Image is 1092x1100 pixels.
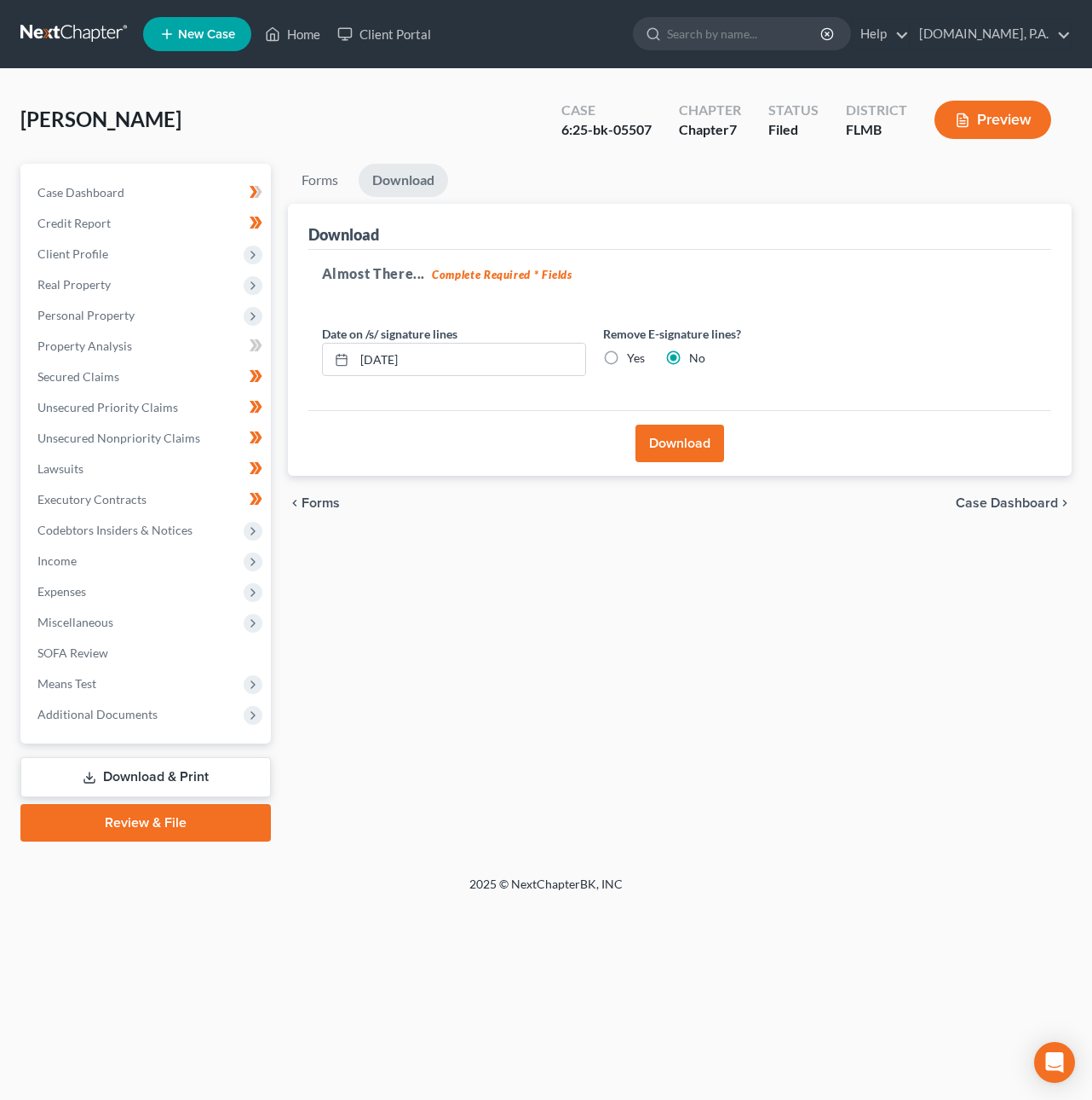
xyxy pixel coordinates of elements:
[689,350,705,367] label: No
[561,101,652,120] div: Case
[635,425,724,462] button: Download
[432,268,572,281] strong: Complete Required * Fields
[37,216,111,230] span: Credit Report
[24,208,271,239] a: Credit Report
[288,164,352,197] a: Forms
[561,120,652,140] div: 6:25-bk-05507
[288,496,302,510] i: chevron_left
[24,331,271,362] a: Property Analysis
[37,277,111,292] span: Real Property
[911,19,1071,49] a: [DOMAIN_NAME], P.A.
[37,246,108,261] span: Client Profile
[679,120,741,140] div: Chapter
[322,263,1038,284] h5: Almost There...
[322,325,457,343] label: Date on /s/ signature lines
[37,523,193,537] span: Codebtors Insiders & Notices
[37,400,178,414] span: Unsecured Priority Claims
[37,584,86,599] span: Expenses
[956,496,1072,510] a: Case Dashboard chevron_right
[846,101,907,120] div: District
[37,369,119,384] span: Secured Claims
[768,120,819,140] div: Filed
[37,707,158,721] span: Additional Documents
[627,350,645,367] label: Yes
[1058,496,1072,510] i: chevron_right
[24,454,271,484] a: Lawsuits
[37,676,96,691] span: Means Test
[956,496,1058,510] span: Case Dashboard
[37,308,135,322] span: Personal Property
[1034,1042,1075,1083] div: Open Intercom Messenger
[20,804,271,842] a: Review & File
[37,431,200,445] span: Unsecured Nonpriority Claims
[768,101,819,120] div: Status
[288,496,363,510] button: chevron_left Forms
[178,28,235,41] span: New Case
[24,362,271,392] a: Secured Claims
[20,757,271,797] a: Download & Print
[20,107,181,131] span: [PERSON_NAME]
[24,484,271,515] a: Executory Contracts
[603,325,867,343] label: Remove E-signature lines?
[667,18,823,49] input: Search by name...
[846,120,907,140] div: FLMB
[37,646,108,660] span: SOFA Review
[24,177,271,208] a: Case Dashboard
[24,392,271,423] a: Unsecured Priority Claims
[679,101,741,120] div: Chapter
[354,344,585,376] input: MM/DD/YYYY
[852,19,909,49] a: Help
[302,496,340,510] span: Forms
[24,423,271,454] a: Unsecured Nonpriority Claims
[934,101,1051,139] button: Preview
[37,492,147,507] span: Executory Contracts
[37,461,83,476] span: Lawsuits
[329,19,440,49] a: Client Portal
[37,553,77,568] span: Income
[60,876,1032,906] div: 2025 © NextChapterBK, INC
[37,339,132,353] span: Property Analysis
[359,164,448,197] a: Download
[256,19,329,49] a: Home
[37,185,124,200] span: Case Dashboard
[37,615,113,629] span: Miscellaneous
[308,224,379,245] div: Download
[24,638,271,669] a: SOFA Review
[729,121,737,137] span: 7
